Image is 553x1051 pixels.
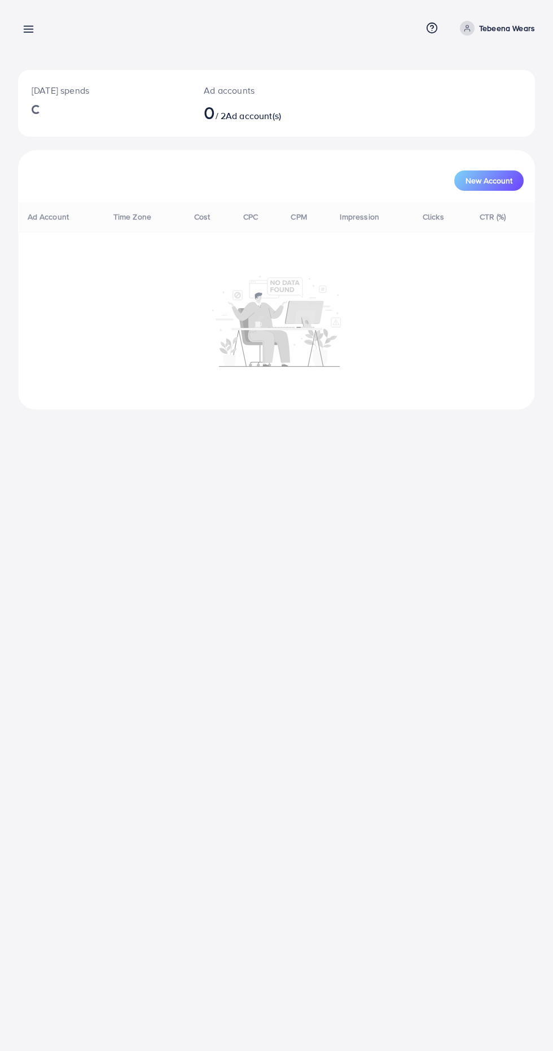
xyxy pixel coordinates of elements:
[226,110,281,122] span: Ad account(s)
[204,102,306,123] h2: / 2
[204,84,306,97] p: Ad accounts
[479,21,535,35] p: Tebeena Wears
[454,170,524,191] button: New Account
[455,21,535,36] a: Tebeena Wears
[466,177,512,185] span: New Account
[32,84,177,97] p: [DATE] spends
[204,99,215,125] span: 0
